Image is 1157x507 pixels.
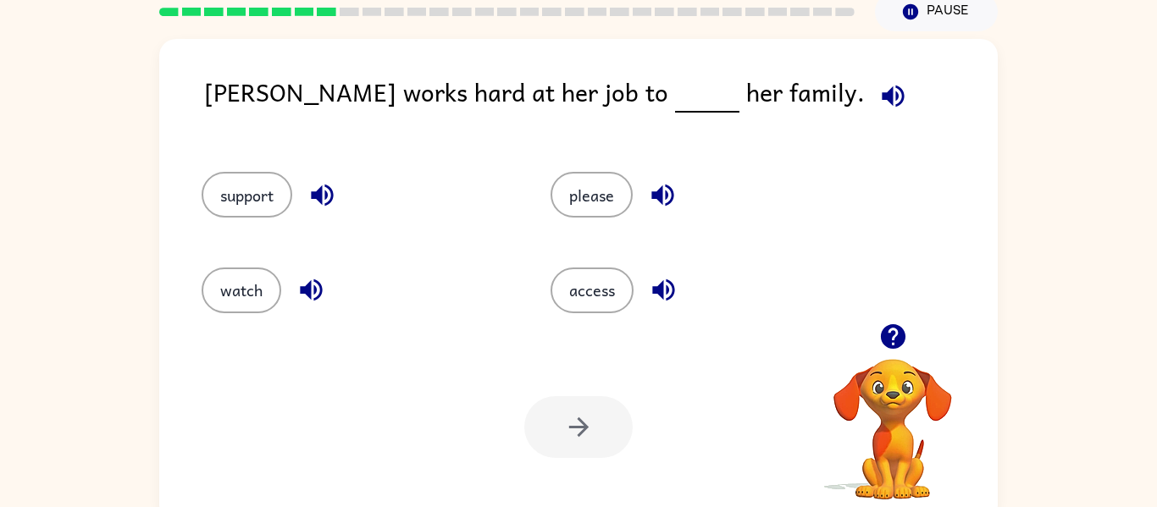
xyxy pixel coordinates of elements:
[808,333,977,502] video: Your browser must support playing .mp4 files to use Literably. Please try using another browser.
[202,172,292,218] button: support
[202,267,281,313] button: watch
[551,267,634,313] button: access
[551,172,633,218] button: please
[204,73,998,138] div: [PERSON_NAME] works hard at her job to her family.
